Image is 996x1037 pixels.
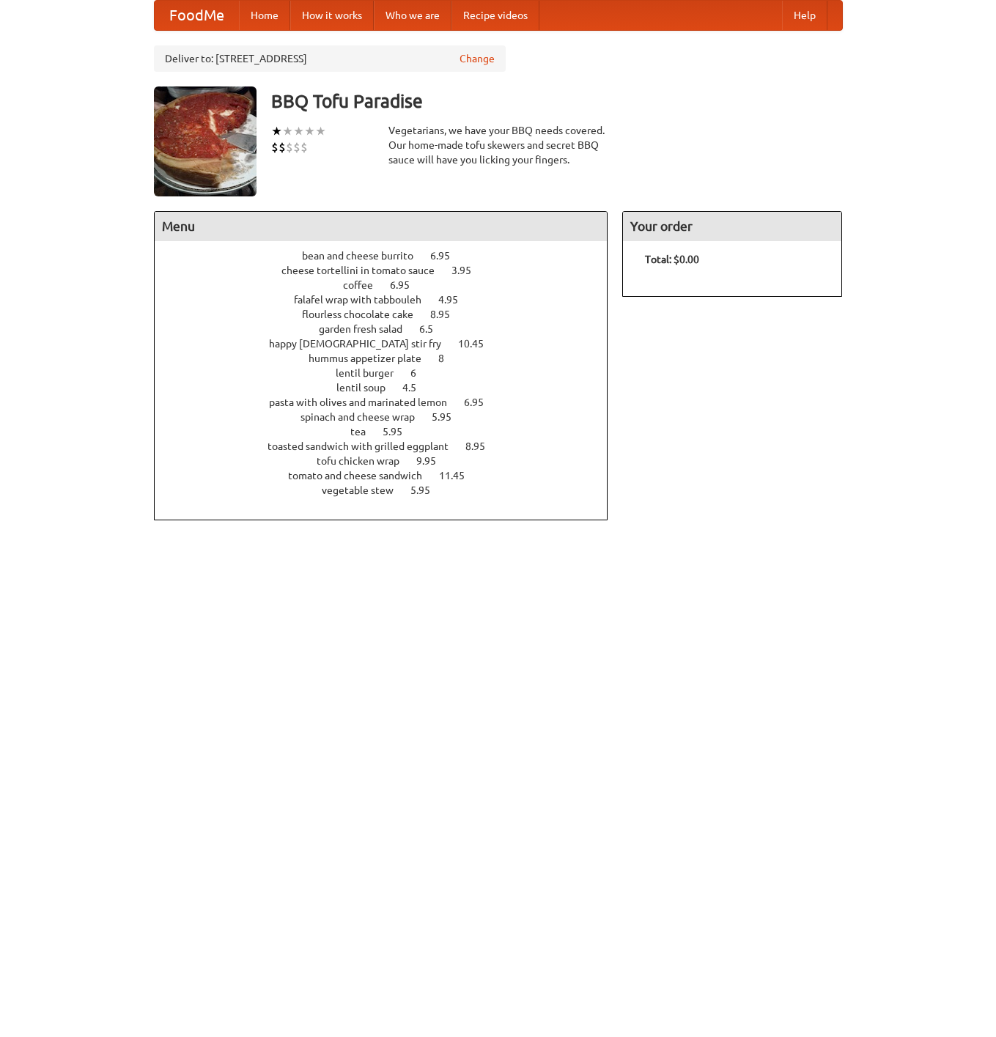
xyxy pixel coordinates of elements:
[317,455,463,467] a: tofu chicken wrap 9.95
[155,212,608,241] h4: Menu
[451,1,539,30] a: Recipe videos
[239,1,290,30] a: Home
[388,123,608,167] div: Vegetarians, we have your BBQ needs covered. Our home-made tofu skewers and secret BBQ sauce will...
[269,396,462,408] span: pasta with olives and marinated lemon
[300,411,479,423] a: spinach and cheese wrap 5.95
[322,484,457,496] a: vegetable stew 5.95
[315,123,326,139] li: ★
[288,470,437,481] span: tomato and cheese sandwich
[419,323,448,335] span: 6.5
[271,86,843,116] h3: BBQ Tofu Paradise
[269,338,456,350] span: happy [DEMOGRAPHIC_DATA] stir fry
[322,484,408,496] span: vegetable stew
[374,1,451,30] a: Who we are
[438,294,473,306] span: 4.95
[302,250,428,262] span: bean and cheese burrito
[439,470,479,481] span: 11.45
[300,139,308,155] li: $
[269,338,511,350] a: happy [DEMOGRAPHIC_DATA] stir fry 10.45
[343,279,388,291] span: coffee
[302,309,428,320] span: flourless chocolate cake
[438,353,459,364] span: 8
[430,309,465,320] span: 8.95
[302,250,477,262] a: bean and cheese burrito 6.95
[278,139,286,155] li: $
[269,396,511,408] a: pasta with olives and marinated lemon 6.95
[317,455,414,467] span: tofu chicken wrap
[460,51,495,66] a: Change
[402,382,431,394] span: 4.5
[623,212,841,241] h4: Your order
[465,440,500,452] span: 8.95
[336,382,400,394] span: lentil soup
[293,139,300,155] li: $
[154,86,257,196] img: angular.jpg
[458,338,498,350] span: 10.45
[350,426,429,438] a: tea 5.95
[336,367,408,379] span: lentil burger
[293,123,304,139] li: ★
[154,45,506,72] div: Deliver to: [STREET_ADDRESS]
[390,279,424,291] span: 6.95
[645,254,699,265] b: Total: $0.00
[286,139,293,155] li: $
[282,123,293,139] li: ★
[271,123,282,139] li: ★
[432,411,466,423] span: 5.95
[302,309,477,320] a: flourless chocolate cake 8.95
[451,265,486,276] span: 3.95
[416,455,451,467] span: 9.95
[290,1,374,30] a: How it works
[410,484,445,496] span: 5.95
[336,367,443,379] a: lentil burger 6
[294,294,485,306] a: falafel wrap with tabbouleh 4.95
[281,265,498,276] a: cheese tortellini in tomato sauce 3.95
[309,353,436,364] span: hummus appetizer plate
[300,411,429,423] span: spinach and cheese wrap
[304,123,315,139] li: ★
[383,426,417,438] span: 5.95
[309,353,471,364] a: hummus appetizer plate 8
[294,294,436,306] span: falafel wrap with tabbouleh
[350,426,380,438] span: tea
[343,279,437,291] a: coffee 6.95
[336,382,443,394] a: lentil soup 4.5
[319,323,460,335] a: garden fresh salad 6.5
[268,440,463,452] span: toasted sandwich with grilled eggplant
[464,396,498,408] span: 6.95
[319,323,417,335] span: garden fresh salad
[782,1,827,30] a: Help
[155,1,239,30] a: FoodMe
[410,367,431,379] span: 6
[268,440,512,452] a: toasted sandwich with grilled eggplant 8.95
[288,470,492,481] a: tomato and cheese sandwich 11.45
[271,139,278,155] li: $
[281,265,449,276] span: cheese tortellini in tomato sauce
[430,250,465,262] span: 6.95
